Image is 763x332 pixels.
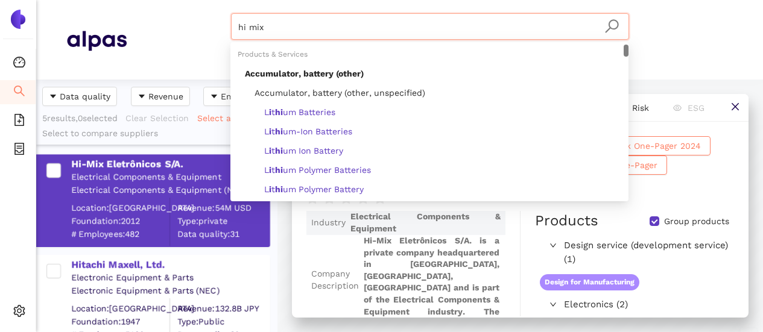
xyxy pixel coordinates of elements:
span: caret-down [138,92,146,102]
b: i [269,127,271,136]
span: Type: private [177,215,269,227]
button: Select all [197,108,244,128]
span: Revenue [148,90,183,103]
span: Data quality: 31 [177,228,269,240]
span: file-add [13,110,25,134]
span: search [13,81,25,105]
button: close [721,94,749,121]
span: 5 results, 0 selected [42,113,118,123]
button: Clear Selection [125,108,197,128]
b: i [269,146,271,155]
div: Electrical Components & Equipment (NEC) [71,184,269,196]
span: Design for Manufacturing [540,274,639,290]
span: search [604,19,619,34]
img: Homepage [66,25,127,55]
b: i [269,184,271,194]
img: Logo [8,10,28,29]
div: Select to compare suppliers [42,128,271,140]
button: caret-downData quality [42,87,117,106]
span: Company Description [311,268,359,292]
span: caret-down [210,92,218,102]
span: Electrical Components & Equipment [350,211,501,234]
b: i [269,165,271,175]
span: L t um-Ion Batteries [264,127,352,136]
span: setting [13,301,25,325]
div: Electronic Equipment & Parts (NEC) [71,285,269,297]
span: Select all [197,111,236,125]
div: Electronics (2) [535,295,733,315]
span: container [13,139,25,163]
span: L t um Ion Battery [264,146,343,155]
span: Hi-Mix Eletrônicos S/A. is a private company headquartered in [GEOGRAPHIC_DATA], [GEOGRAPHIC_DATA... [364,235,501,325]
div: Location: [GEOGRAPHIC_DATA] [71,302,169,315]
span: ESG [688,103,704,113]
span: Data quality [60,90,110,103]
span: dashboard [13,52,25,76]
span: Group products [659,216,734,228]
span: right [549,242,557,249]
b: i [269,107,271,117]
span: Accumulator, battery (other, unspecified) [245,88,425,98]
div: Revenue: 54M USD [177,202,269,214]
div: Products [535,211,598,231]
span: L t um Polymer Battery [264,184,364,194]
b: hi [275,146,283,155]
b: hi [275,165,283,175]
span: Download Risk One-Pager 2024 [570,139,701,152]
div: Revenue: 132.8B JPY [177,302,269,315]
div: Electrical Components & Equipment [71,171,269,183]
span: close [730,102,740,111]
button: caret-downEmployees [203,87,271,106]
span: # Employees: 482 [71,228,169,240]
b: hi [275,184,283,194]
span: caret-down [49,92,57,102]
b: hi [275,107,283,117]
span: Foundation: 1947 [71,316,169,328]
span: Industry [311,217,346,229]
span: Type: Public [177,316,269,328]
div: Hitachi Maxell, Ltd. [71,258,269,272]
b: hi [275,127,283,136]
button: caret-downRevenue [131,87,190,106]
div: Location: [GEOGRAPHIC_DATA] [71,202,169,214]
span: Design service (development service) (1) [564,239,728,267]
span: Electronics (2) [564,298,728,312]
span: Risk [632,103,649,113]
div: Hi-Mix Eletrônicos S/A. [71,158,269,171]
div: Design service (development service) (1) [535,236,733,269]
span: L t um Batteries [264,107,335,117]
span: Foundation: 2012 [71,215,169,227]
div: Products & Services [230,45,628,64]
button: cloud-downloadDownload Risk One-Pager 2024 [547,136,711,155]
span: right [549,301,557,308]
span: L t um Polymer Batteries [264,165,371,175]
span: Employees [221,90,265,103]
span: Accumulator, battery (other) [245,69,364,78]
div: Electronic Equipment & Parts [71,272,269,284]
span: eye [673,104,682,112]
